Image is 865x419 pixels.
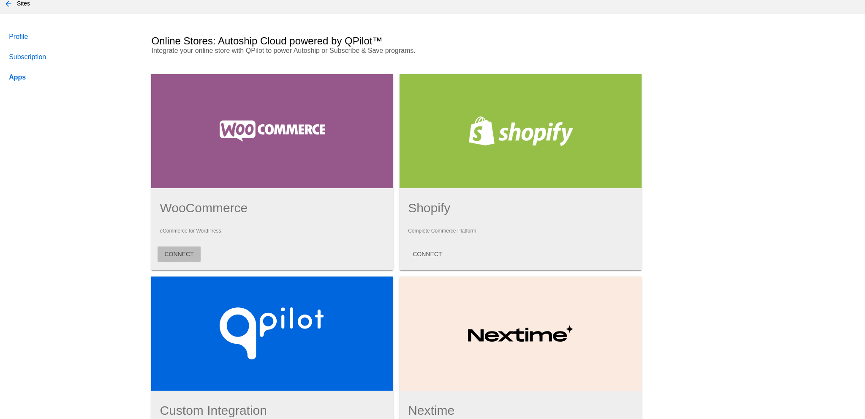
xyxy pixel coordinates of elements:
p: eCommerce for WordPress [160,228,385,234]
span: CONNECT [413,251,442,257]
p: Integrate your online store with QPilot to power Autoship or Subscribe & Save programs. [151,47,511,55]
a: Apps [7,67,137,88]
a: Profile [7,27,137,47]
h1: Shopify [408,201,633,215]
h2: Online Stores: Autoship Cloud powered by QPilot™ [151,35,382,47]
button: CONNECT [406,246,449,262]
h1: WooCommerce [160,201,385,215]
h1: Nextime [408,403,633,418]
a: Subscription [7,47,137,67]
h1: Custom Integration [160,403,385,418]
span: CONNECT [164,251,193,257]
p: Complete Commerce Platform [408,228,633,234]
button: CONNECT [158,246,200,262]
